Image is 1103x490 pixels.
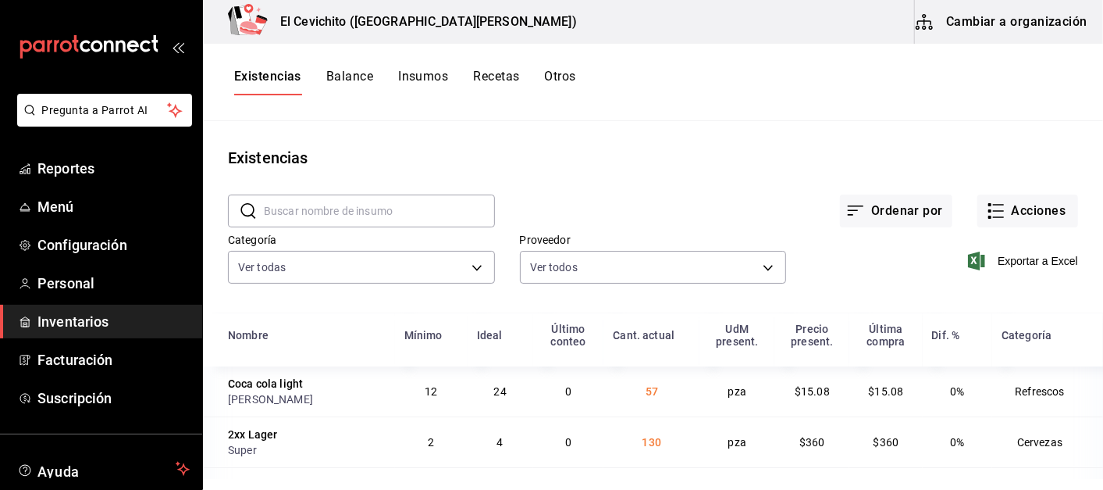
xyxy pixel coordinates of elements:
[992,367,1103,417] td: Refrescos
[1002,329,1051,342] div: Categoría
[543,323,595,348] div: Último conteo
[565,436,571,449] span: 0
[840,195,952,227] button: Ordenar por
[37,388,190,409] span: Suscripción
[404,329,443,342] div: Mínimo
[228,235,495,246] label: Categoría
[613,329,674,342] div: Cant. actual
[932,329,960,342] div: Dif. %
[268,13,577,31] h3: El Cevichito ([GEOGRAPHIC_DATA][PERSON_NAME])
[477,329,503,342] div: Ideal
[950,385,964,398] span: 0%
[228,427,277,442] div: 2xx Lager
[37,311,190,332] span: Inventarios
[37,158,190,179] span: Reportes
[565,385,571,398] span: 0
[238,259,286,275] span: Ver todas
[992,417,1103,467] td: Cervezas
[642,436,661,449] span: 130
[228,329,269,342] div: Nombre
[699,367,774,417] td: pza
[545,69,576,95] button: Otros
[950,436,964,449] span: 0%
[398,69,448,95] button: Insumos
[425,385,437,398] span: 12
[228,392,386,407] div: [PERSON_NAME]
[977,195,1078,227] button: Acciones
[646,385,658,398] span: 57
[859,323,913,348] div: Última compra
[228,442,386,458] div: Super
[530,259,578,275] span: Ver todos
[17,94,192,127] button: Pregunta a Parrot AI
[874,436,899,449] span: $360
[497,436,503,449] span: 4
[228,146,308,170] div: Existencias
[473,69,519,95] button: Recetas
[37,196,190,217] span: Menú
[428,436,434,449] span: 2
[326,69,373,95] button: Balance
[11,113,192,130] a: Pregunta a Parrot AI
[37,234,190,256] span: Configuración
[869,385,904,398] span: $15.08
[37,273,190,294] span: Personal
[264,195,495,227] input: Buscar nombre de insumo
[234,69,576,95] div: navigation tabs
[709,323,765,348] div: UdM present.
[784,323,840,348] div: Precio present.
[228,376,303,392] div: Coca cola light
[699,417,774,467] td: pza
[795,385,830,398] span: $15.08
[971,252,1078,270] button: Exportar a Excel
[234,69,301,95] button: Existencias
[37,460,169,478] span: Ayuda
[172,41,184,53] button: open_drawer_menu
[37,349,190,370] span: Facturación
[799,436,825,449] span: $360
[520,235,787,246] label: Proveedor
[493,385,506,398] span: 24
[42,102,168,119] span: Pregunta a Parrot AI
